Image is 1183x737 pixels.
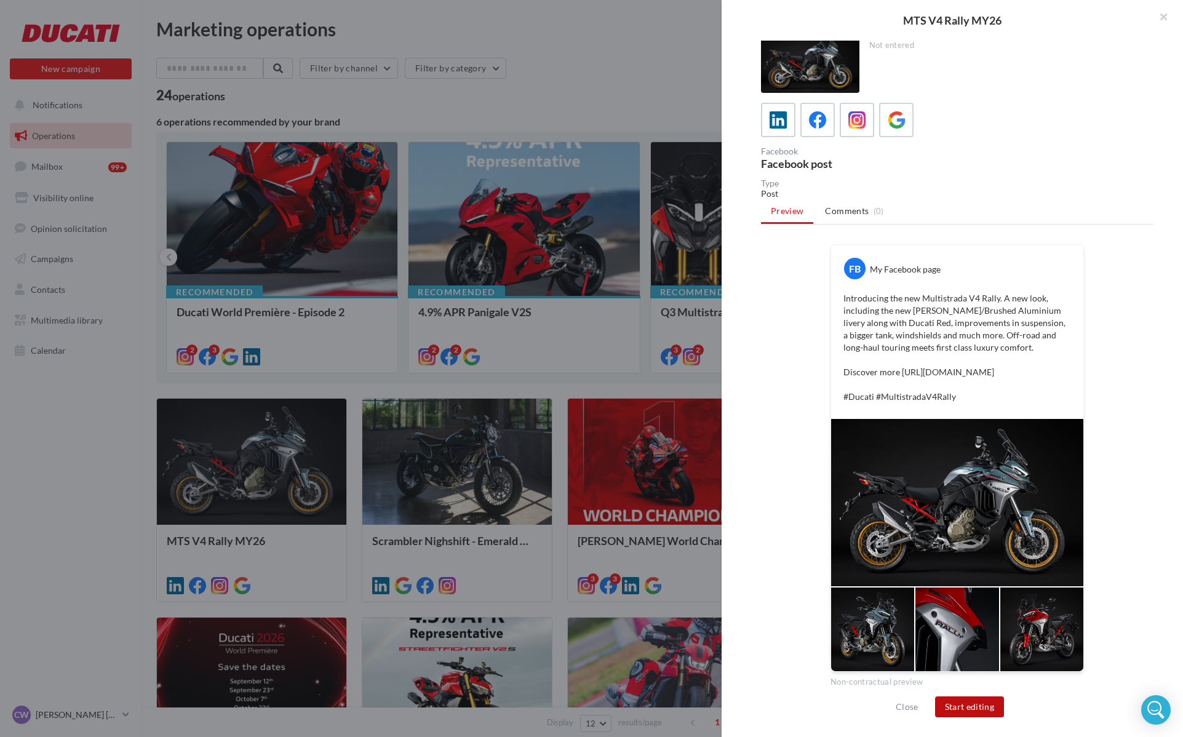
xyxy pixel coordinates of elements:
div: Non-contractual preview [830,672,1084,688]
div: Open Intercom Messenger [1141,695,1171,725]
span: (0) [874,206,884,216]
span: Comments [825,205,869,217]
button: Start editing [935,696,1005,717]
div: FB [844,258,866,279]
div: Not entered [869,40,1144,51]
div: Post [761,188,1153,200]
div: My Facebook page [870,263,941,276]
div: MTS V4 Rally MY26 [741,15,1163,26]
p: Introducing the new Multistrada V4 Rally. A new look, including the new [PERSON_NAME]/Brushed Alu... [843,292,1071,403]
div: Facebook post [761,158,952,169]
button: Close [891,699,923,714]
div: Type [761,179,1153,188]
div: Facebook [761,147,952,156]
